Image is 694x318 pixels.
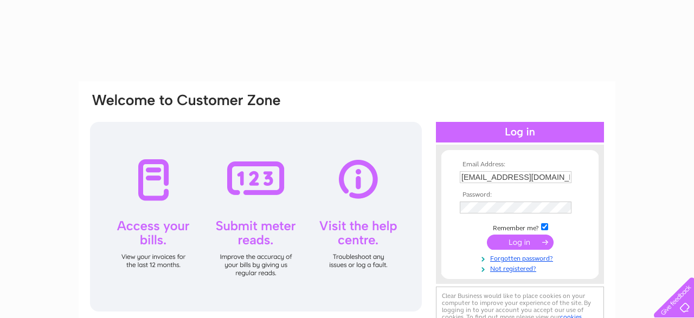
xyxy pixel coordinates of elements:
a: Not registered? [460,263,583,273]
input: Submit [487,235,554,250]
td: Remember me? [457,222,583,232]
a: Forgotten password? [460,252,583,263]
th: Email Address: [457,161,583,168]
th: Password: [457,191,583,199]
